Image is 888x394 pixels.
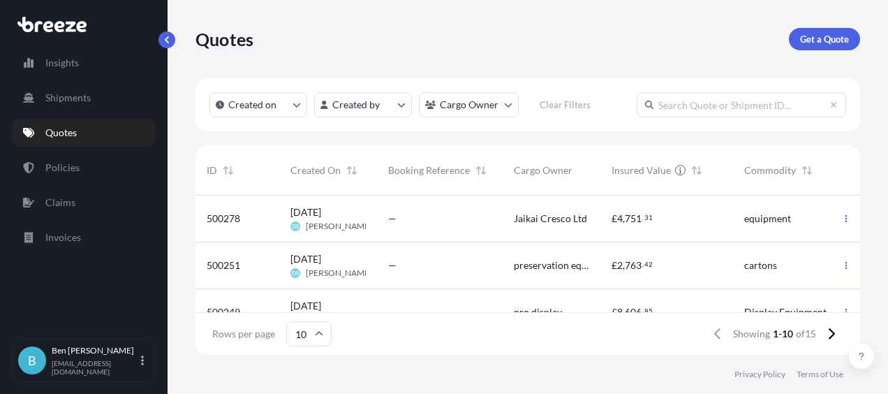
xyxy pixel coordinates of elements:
[625,307,642,317] span: 606
[28,353,36,367] span: B
[625,261,642,270] span: 763
[290,163,341,177] span: Created On
[796,327,816,341] span: of 15
[642,262,644,267] span: .
[789,28,860,50] a: Get a Quote
[514,212,587,226] span: Jaikai Cresco Ltd
[744,163,796,177] span: Commodity
[514,258,589,272] span: preservation equipment
[292,266,299,280] span: DS
[733,327,770,341] span: Showing
[45,196,75,210] p: Claims
[220,162,237,179] button: Sort
[209,92,307,117] button: createdOn Filter options
[12,224,156,251] a: Invoices
[623,214,625,224] span: ,
[642,309,644,314] span: .
[744,258,777,272] span: cartons
[45,126,77,140] p: Quotes
[773,327,793,341] span: 1-10
[12,119,156,147] a: Quotes
[526,94,604,116] button: Clear Filters
[617,307,623,317] span: 8
[514,163,572,177] span: Cargo Owner
[642,215,644,220] span: .
[797,369,843,380] a: Terms of Use
[612,307,617,317] span: £
[290,205,321,219] span: [DATE]
[314,92,412,117] button: createdBy Filter options
[644,215,653,220] span: 31
[45,56,79,70] p: Insights
[207,258,240,272] span: 500251
[45,161,80,175] p: Policies
[306,268,372,279] span: [PERSON_NAME]
[388,212,397,226] span: —
[744,212,791,226] span: equipment
[612,163,671,177] span: Insured Value
[306,221,372,232] span: [PERSON_NAME]
[12,49,156,77] a: Insights
[473,162,489,179] button: Sort
[644,309,653,314] span: 85
[734,369,785,380] a: Privacy Policy
[12,189,156,217] a: Claims
[343,162,360,179] button: Sort
[12,154,156,182] a: Policies
[12,84,156,112] a: Shipments
[440,98,498,112] p: Cargo Owner
[52,345,138,356] p: Ben [PERSON_NAME]
[290,299,321,313] span: [DATE]
[388,258,397,272] span: —
[419,92,519,117] button: cargoOwner Filter options
[388,305,397,319] span: —
[799,162,815,179] button: Sort
[625,214,642,224] span: 751
[617,214,623,224] span: 4
[540,98,591,112] p: Clear Filters
[514,305,562,319] span: pro display
[388,163,470,177] span: Booking Reference
[45,91,91,105] p: Shipments
[688,162,705,179] button: Sort
[45,231,81,245] p: Invoices
[292,219,299,233] span: DS
[207,212,240,226] span: 500278
[612,214,617,224] span: £
[195,28,253,50] p: Quotes
[623,307,625,317] span: ,
[332,98,380,112] p: Created by
[623,261,625,270] span: ,
[228,98,276,112] p: Created on
[212,327,275,341] span: Rows per page
[617,261,623,270] span: 2
[744,305,827,319] span: Display Equipment
[52,359,138,376] p: [EMAIL_ADDRESS][DOMAIN_NAME]
[207,163,217,177] span: ID
[644,262,653,267] span: 42
[637,92,846,117] input: Search Quote or Shipment ID...
[207,305,240,319] span: 500249
[612,261,617,270] span: £
[800,32,849,46] p: Get a Quote
[290,252,321,266] span: [DATE]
